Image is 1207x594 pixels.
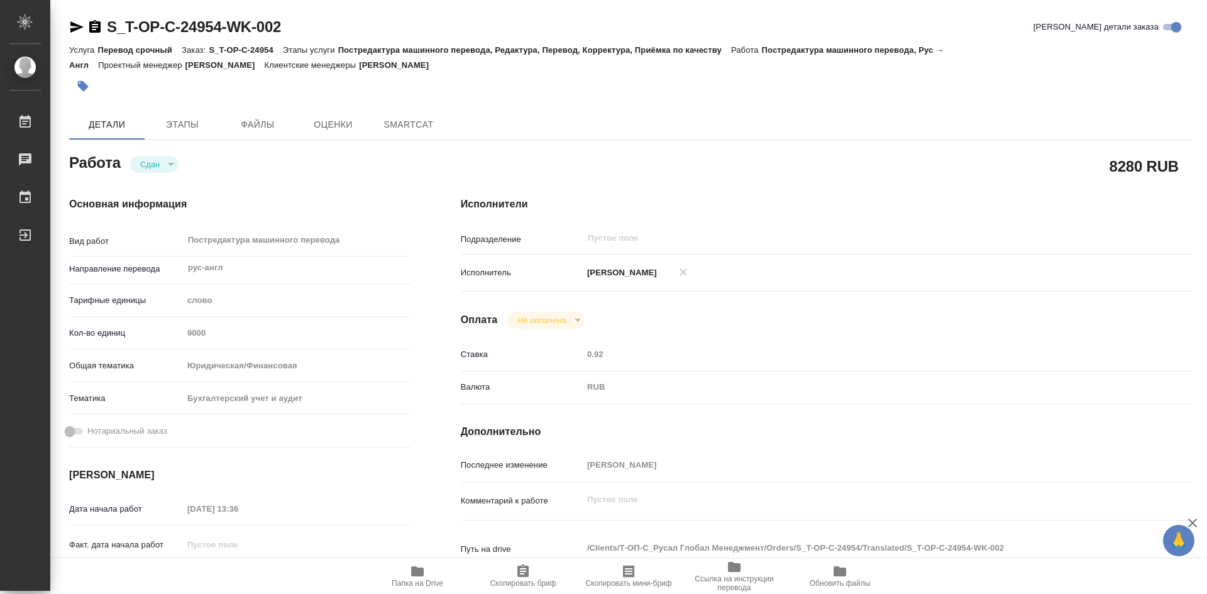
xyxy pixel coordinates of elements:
[87,19,102,35] button: Скопировать ссылку
[283,45,338,55] p: Этапы услуги
[69,150,121,173] h2: Работа
[507,312,585,329] div: Сдан
[69,197,411,212] h4: Основная информация
[303,117,363,133] span: Оценки
[69,327,183,339] p: Кол-во единиц
[69,19,84,35] button: Скопировать ссылку для ЯМессенджера
[209,45,282,55] p: S_T-OP-C-24954
[136,159,163,170] button: Сдан
[583,377,1132,398] div: RUB
[461,312,498,327] h4: Оплата
[338,45,731,55] p: Постредактура машинного перевода, Редактура, Перевод, Корректура, Приёмка по качеству
[1168,527,1189,554] span: 🙏
[689,575,780,592] span: Ссылка на инструкции перевода
[461,233,583,246] p: Подразделение
[69,72,97,100] button: Добавить тэг
[182,45,209,55] p: Заказ:
[107,18,281,35] a: S_T-OP-C-24954-WK-002
[583,456,1132,474] input: Пустое поле
[731,45,762,55] p: Работа
[461,348,583,361] p: Ставка
[365,559,470,594] button: Папка на Drive
[77,117,137,133] span: Детали
[470,559,576,594] button: Скопировать бриф
[810,579,871,588] span: Обновить файлы
[461,459,583,471] p: Последнее изменение
[1163,525,1194,556] button: 🙏
[681,559,787,594] button: Ссылка на инструкции перевода
[69,360,183,372] p: Общая тематика
[185,60,265,70] p: [PERSON_NAME]
[69,294,183,307] p: Тарифные единицы
[461,381,583,393] p: Валюта
[490,579,556,588] span: Скопировать бриф
[69,45,97,55] p: Услуга
[69,503,183,515] p: Дата начала работ
[461,424,1193,439] h4: Дополнительно
[461,267,583,279] p: Исполнитель
[130,156,179,173] div: Сдан
[583,537,1132,559] textarea: /Clients/Т-ОП-С_Русал Глобал Менеджмент/Orders/S_T-OP-C-24954/Translated/S_T-OP-C-24954-WK-002
[69,468,411,483] h4: [PERSON_NAME]
[183,290,411,311] div: слово
[183,388,411,409] div: Бухгалтерский учет и аудит
[378,117,439,133] span: SmartCat
[97,45,182,55] p: Перевод срочный
[69,392,183,405] p: Тематика
[183,324,411,342] input: Пустое поле
[183,355,411,377] div: Юридическая/Финансовая
[69,539,183,551] p: Факт. дата начала работ
[583,267,657,279] p: [PERSON_NAME]
[514,315,570,326] button: Не оплачена
[461,543,583,556] p: Путь на drive
[183,500,293,518] input: Пустое поле
[461,495,583,507] p: Комментарий к работе
[587,231,1103,246] input: Пустое поле
[1110,155,1179,177] h2: 8280 RUB
[359,60,438,70] p: [PERSON_NAME]
[576,559,681,594] button: Скопировать мини-бриф
[183,536,293,554] input: Пустое поле
[1033,21,1159,33] span: [PERSON_NAME] детали заказа
[787,559,893,594] button: Обновить файлы
[228,117,288,133] span: Файлы
[585,579,671,588] span: Скопировать мини-бриф
[69,235,183,248] p: Вид работ
[87,425,167,437] span: Нотариальный заказ
[98,60,185,70] p: Проектный менеджер
[265,60,360,70] p: Клиентские менеджеры
[392,579,443,588] span: Папка на Drive
[583,345,1132,363] input: Пустое поле
[69,263,183,275] p: Направление перевода
[461,197,1193,212] h4: Исполнители
[152,117,212,133] span: Этапы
